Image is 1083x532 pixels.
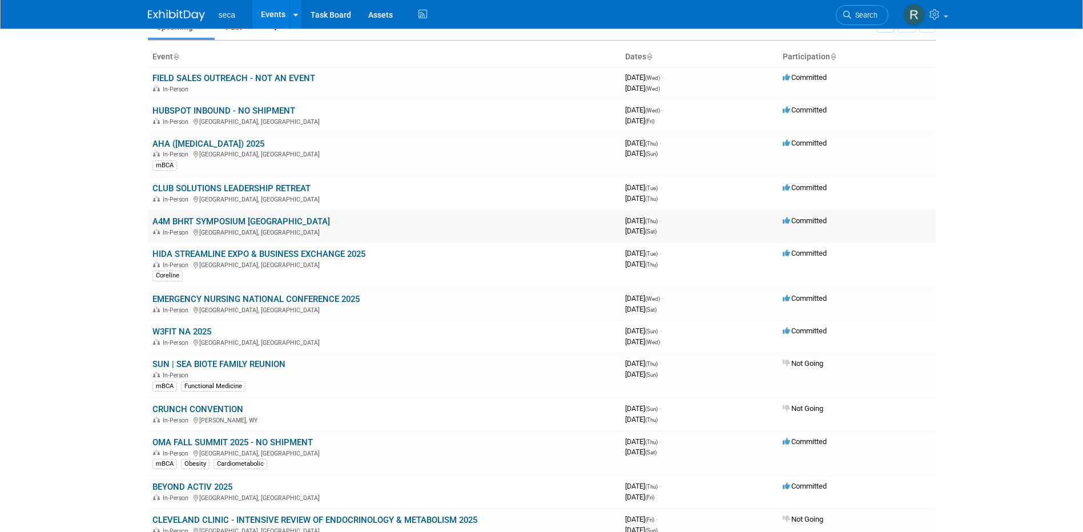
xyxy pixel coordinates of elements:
div: [PERSON_NAME], WY [152,415,616,424]
span: [DATE] [625,116,654,125]
span: [DATE] [625,482,661,490]
a: Sort by Start Date [646,52,652,61]
img: In-Person Event [153,261,160,267]
span: In-Person [163,339,192,346]
span: (Thu) [645,196,658,202]
span: (Sun) [645,328,658,334]
img: In-Person Event [153,229,160,235]
span: (Wed) [645,107,660,114]
span: - [659,437,661,446]
a: FIELD SALES OUTREACH - NOT AN EVENT [152,73,315,83]
span: [DATE] [625,227,657,235]
span: Search [851,11,877,19]
span: [DATE] [625,337,660,346]
span: [DATE] [625,448,657,456]
img: In-Person Event [153,118,160,124]
span: - [659,327,661,335]
div: [GEOGRAPHIC_DATA], [GEOGRAPHIC_DATA] [152,493,616,502]
span: [DATE] [625,149,658,158]
div: [GEOGRAPHIC_DATA], [GEOGRAPHIC_DATA] [152,227,616,236]
span: (Sun) [645,372,658,378]
span: (Fri) [645,118,654,124]
div: [GEOGRAPHIC_DATA], [GEOGRAPHIC_DATA] [152,149,616,158]
span: (Fri) [645,494,654,501]
div: [GEOGRAPHIC_DATA], [GEOGRAPHIC_DATA] [152,305,616,314]
div: Functional Medicine [181,381,245,392]
a: CRUNCH CONVENTION [152,404,243,414]
span: Committed [783,139,827,147]
span: In-Person [163,307,192,314]
span: Not Going [783,515,823,523]
span: [DATE] [625,139,661,147]
span: [DATE] [625,437,661,446]
span: Committed [783,482,827,490]
span: (Wed) [645,86,660,92]
img: In-Person Event [153,450,160,456]
span: - [659,359,661,368]
span: Committed [783,327,827,335]
span: [DATE] [625,359,661,368]
span: In-Person [163,450,192,457]
span: (Thu) [645,140,658,147]
span: - [662,294,663,303]
span: - [659,482,661,490]
span: (Sat) [645,307,657,313]
div: Obesity [181,459,210,469]
span: Not Going [783,404,823,413]
span: (Sun) [645,151,658,157]
th: Dates [621,47,778,67]
th: Participation [778,47,936,67]
span: In-Person [163,151,192,158]
span: (Sat) [645,228,657,235]
span: - [659,139,661,147]
div: mBCA [152,381,177,392]
span: (Sat) [645,449,657,456]
a: AHA ([MEDICAL_DATA]) 2025 [152,139,264,149]
a: Sort by Participation Type [830,52,836,61]
div: [GEOGRAPHIC_DATA], [GEOGRAPHIC_DATA] [152,116,616,126]
span: (Thu) [645,439,658,445]
div: [GEOGRAPHIC_DATA], [GEOGRAPHIC_DATA] [152,260,616,269]
span: [DATE] [625,73,663,82]
div: mBCA [152,160,177,171]
span: [DATE] [625,84,660,92]
span: [DATE] [625,493,654,501]
a: BEYOND ACTIV 2025 [152,482,232,492]
span: In-Person [163,372,192,379]
span: (Tue) [645,251,658,257]
img: In-Person Event [153,307,160,312]
span: [DATE] [625,194,658,203]
span: [DATE] [625,404,661,413]
span: Committed [783,249,827,257]
div: mBCA [152,459,177,469]
a: CLUB SOLUTIONS LEADERSHIP RETREAT [152,183,311,194]
a: A4M BHRT SYMPOSIUM [GEOGRAPHIC_DATA] [152,216,330,227]
a: OMA FALL SUMMIT 2025 - NO SHIPMENT [152,437,313,448]
span: - [659,183,661,192]
span: Not Going [783,359,823,368]
span: [DATE] [625,183,661,192]
span: - [659,404,661,413]
span: In-Person [163,196,192,203]
span: (Wed) [645,75,660,81]
img: In-Person Event [153,86,160,91]
span: [DATE] [625,370,658,378]
a: HUBSPOT INBOUND - NO SHIPMENT [152,106,295,116]
img: In-Person Event [153,151,160,156]
div: Coreline [152,271,183,281]
span: (Thu) [645,417,658,423]
span: (Thu) [645,218,658,224]
div: Cardiometabolic [214,459,267,469]
span: (Wed) [645,339,660,345]
span: - [662,73,663,82]
img: In-Person Event [153,494,160,500]
img: In-Person Event [153,417,160,422]
span: [DATE] [625,216,661,225]
th: Event [148,47,621,67]
a: HIDA STREAMLINE EXPO & BUSINESS EXCHANGE 2025 [152,249,365,259]
span: Committed [783,73,827,82]
span: (Wed) [645,296,660,302]
span: [DATE] [625,515,658,523]
span: Committed [783,106,827,114]
span: seca [219,10,236,19]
